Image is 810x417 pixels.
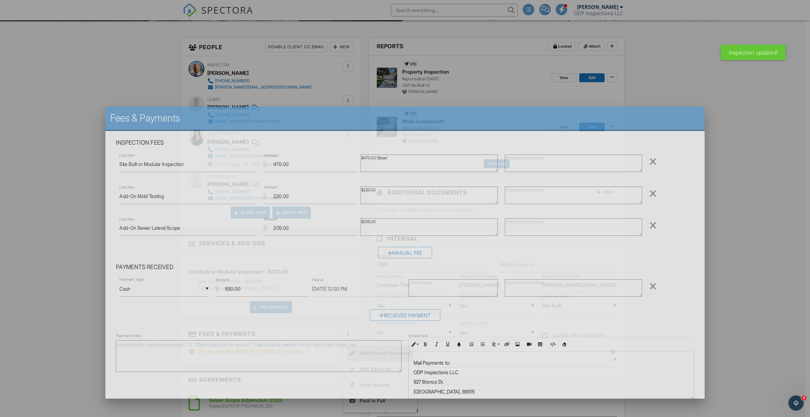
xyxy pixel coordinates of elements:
[360,155,498,172] textarea: $470.00 (Base)
[490,338,501,350] button: Align
[466,338,477,350] button: Ordered List
[120,277,144,282] label: Payment Type
[534,338,546,350] button: Insert Table
[420,338,431,350] button: Bold (Ctrl+B)
[263,223,267,234] div: $
[547,338,558,350] button: Code View
[215,283,219,294] div: $
[116,139,694,147] h4: Inspection Fees
[721,45,786,60] div: Inspection updated!
[264,153,277,158] label: Amount
[378,247,432,258] div: Manual Fee
[414,388,689,395] p: [GEOGRAPHIC_DATA], 89815
[116,333,141,339] label: Payment notes
[263,191,267,202] div: $
[442,338,453,350] button: Underline (Ctrl+U)
[120,153,135,158] label: Line Item
[360,218,498,236] textarea: $205.00
[408,333,428,339] label: Invoice text
[523,338,534,350] button: Insert Video
[120,216,135,222] label: Line Item
[788,395,804,411] iframe: Intercom live chat
[409,338,420,350] button: Inline Style
[263,159,267,170] div: $
[312,277,324,283] label: Paid at
[378,251,432,258] a: Manual Fee
[120,184,135,190] label: Line Item
[264,184,277,190] label: Amount
[360,187,498,204] textarea: $220.00
[264,216,277,222] label: Amount
[414,378,689,385] p: 927 Bronco Dr.
[431,338,442,350] button: Italic (Ctrl+I)
[454,338,465,350] button: Colors
[370,314,440,320] a: Received Payment
[477,338,488,350] button: Unordered List
[216,277,229,283] label: Amount
[110,112,700,124] h2: Fees & Payments
[414,369,689,376] p: ODP Inspections LLC
[370,309,440,321] div: Received Payment
[501,338,512,350] button: Insert Link (Ctrl+K)
[116,263,694,271] h4: Payments Received
[512,338,523,350] button: Insert Image (Ctrl+P)
[801,395,807,400] span: 2
[414,359,689,366] p: Mail Payments to:
[558,338,569,350] button: Clear Formatting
